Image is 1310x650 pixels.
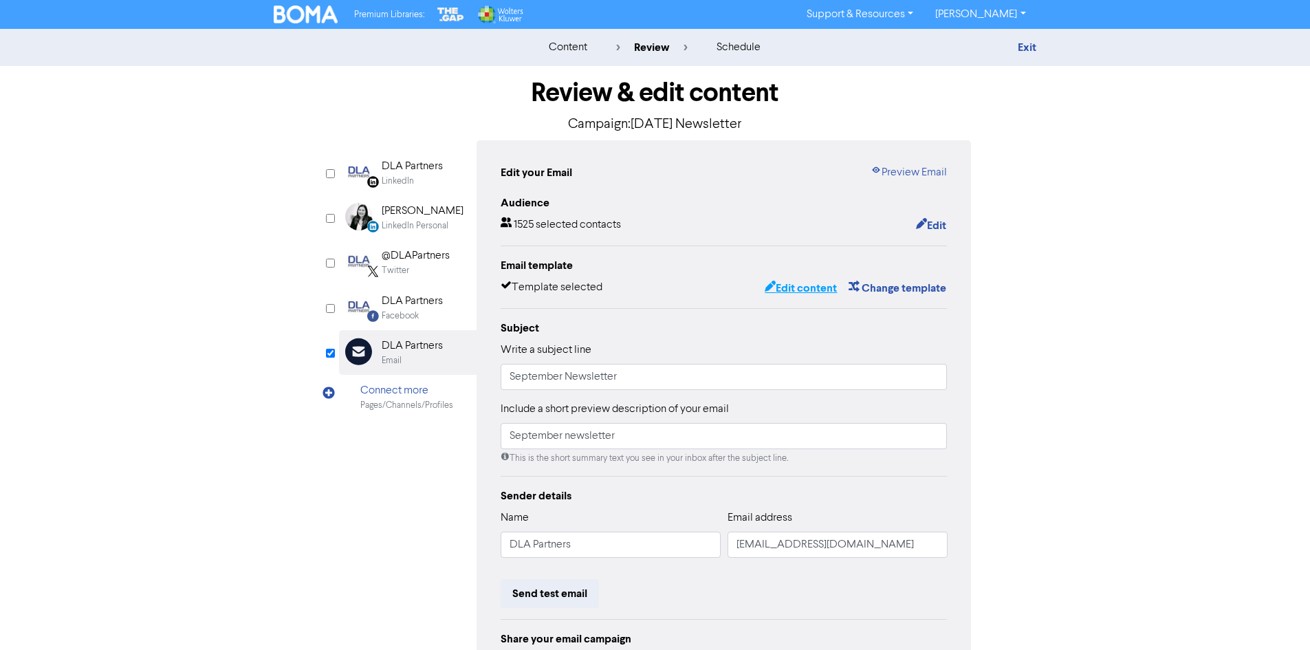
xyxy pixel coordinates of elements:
[382,219,448,232] div: LinkedIn Personal
[339,114,972,135] p: Campaign: [DATE] Newsletter
[382,264,409,277] div: Twitter
[382,354,402,367] div: Email
[477,6,523,23] img: Wolters Kluwer
[616,39,688,56] div: review
[501,320,948,336] div: Subject
[382,338,443,354] div: DLA Partners
[339,151,477,195] div: Linkedin DLA PartnersLinkedIn
[339,330,477,375] div: DLA PartnersEmail
[871,164,947,181] a: Preview Email
[339,285,477,330] div: Facebook DLA PartnersFacebook
[848,279,947,297] button: Change template
[382,310,419,323] div: Facebook
[339,375,477,420] div: Connect morePages/Channels/Profiles
[501,631,948,647] div: Share your email campaign
[728,510,792,526] label: Email address
[382,203,463,219] div: [PERSON_NAME]
[1018,41,1036,54] a: Exit
[764,279,838,297] button: Edit content
[382,158,443,175] div: DLA Partners
[501,279,602,297] div: Template selected
[501,342,591,358] label: Write a subject line
[717,39,761,56] div: schedule
[435,6,466,23] img: The Gap
[339,77,972,109] h1: Review & edit content
[345,158,373,186] img: Linkedin
[339,240,477,285] div: Twitter@DLAPartnersTwitter
[501,257,948,274] div: Email template
[345,293,373,321] img: Facebook
[501,164,572,181] div: Edit your Email
[501,217,621,235] div: 1525 selected contacts
[382,248,450,264] div: @DLAPartners
[354,10,424,19] span: Premium Libraries:
[796,3,924,25] a: Support & Resources
[501,401,729,418] label: Include a short preview description of your email
[915,217,947,235] button: Edit
[501,452,948,465] div: This is the short summary text you see in your inbox after the subject line.
[549,39,587,56] div: content
[345,248,373,275] img: Twitter
[274,6,338,23] img: BOMA Logo
[382,175,414,188] div: LinkedIn
[360,382,453,399] div: Connect more
[501,488,948,504] div: Sender details
[501,195,948,211] div: Audience
[339,195,477,240] div: LinkedinPersonal [PERSON_NAME]LinkedIn Personal
[501,579,599,608] button: Send test email
[382,293,443,310] div: DLA Partners
[360,399,453,412] div: Pages/Channels/Profiles
[345,203,373,230] img: LinkedinPersonal
[1241,584,1310,650] iframe: Chat Widget
[501,510,529,526] label: Name
[924,3,1036,25] a: [PERSON_NAME]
